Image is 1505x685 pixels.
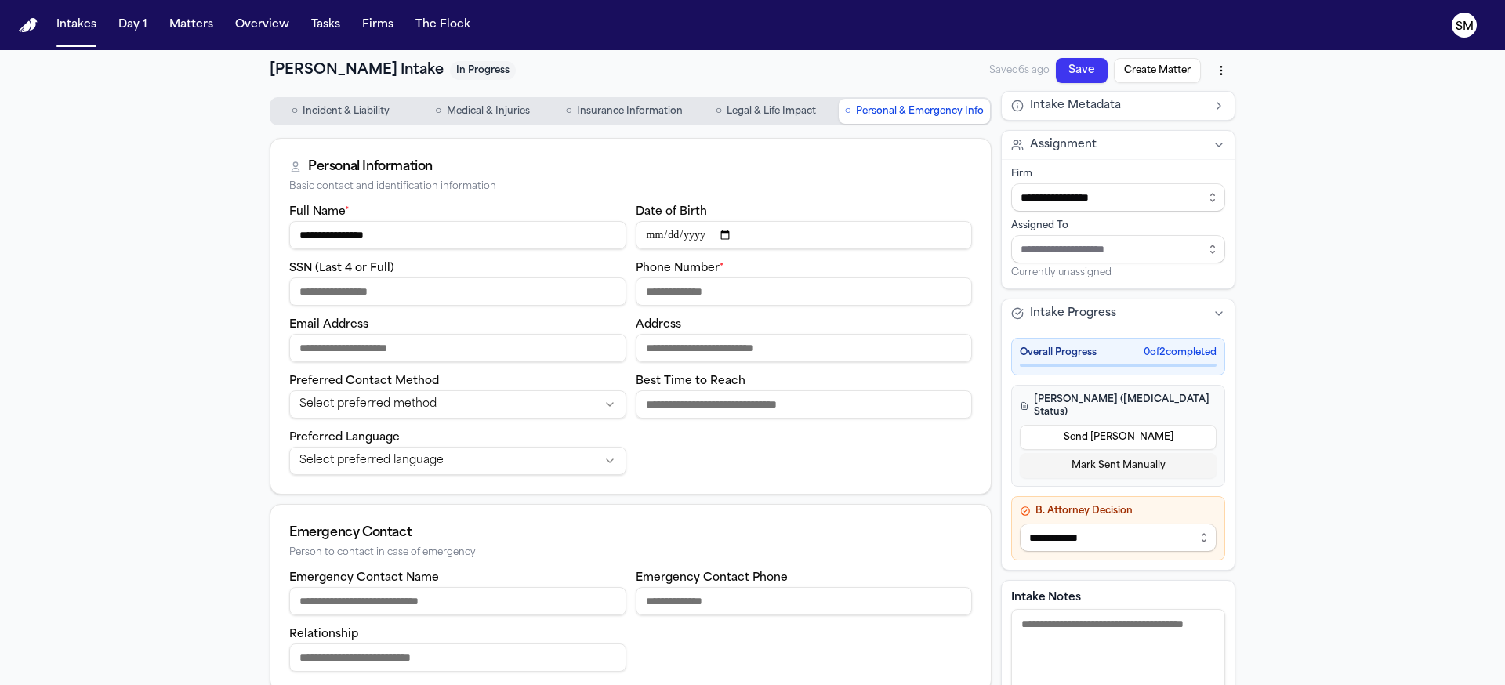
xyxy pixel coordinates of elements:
span: Incident & Liability [303,105,390,118]
span: ○ [435,103,441,119]
button: Intake Progress [1002,299,1235,328]
button: The Flock [409,11,477,39]
button: Send [PERSON_NAME] [1020,425,1217,450]
button: Mark Sent Manually [1020,453,1217,478]
label: Relationship [289,629,358,640]
div: Emergency Contact [289,524,972,542]
button: Go to Medical & Injuries [413,99,552,124]
span: Currently unassigned [1011,266,1112,279]
h1: [PERSON_NAME] Intake [270,60,444,82]
span: Assignment [1030,137,1097,153]
button: Go to Personal & Emergency Info [839,99,990,124]
span: Overall Progress [1020,346,1097,359]
label: Phone Number [636,263,724,274]
h4: B. Attorney Decision [1020,505,1217,517]
span: 0 of 2 completed [1144,346,1217,359]
input: Assign to staff member [1011,235,1225,263]
span: ○ [716,103,722,119]
span: Intake Metadata [1030,98,1121,114]
input: Best time to reach [636,390,973,419]
label: Emergency Contact Name [289,572,439,584]
div: Personal Information [308,158,433,176]
button: Intakes [50,11,103,39]
button: Firms [356,11,400,39]
a: Home [19,18,38,33]
input: Phone number [636,277,973,306]
input: Email address [289,334,626,362]
label: Full Name [289,206,350,218]
label: Best Time to Reach [636,375,745,387]
button: Assignment [1002,131,1235,159]
button: Matters [163,11,219,39]
label: Preferred Language [289,432,400,444]
span: Legal & Life Impact [727,105,816,118]
button: Go to Incident & Liability [271,99,410,124]
div: Firm [1011,168,1225,180]
span: Intake Progress [1030,306,1116,321]
label: Address [636,319,681,331]
label: Preferred Contact Method [289,375,439,387]
label: SSN (Last 4 or Full) [289,263,394,274]
label: Emergency Contact Phone [636,572,788,584]
input: Emergency contact phone [636,587,973,615]
div: Person to contact in case of emergency [289,547,972,559]
span: Insurance Information [577,105,683,118]
label: Email Address [289,319,368,331]
button: Intake Metadata [1002,92,1235,120]
div: Assigned To [1011,219,1225,232]
span: Saved 6s ago [989,64,1050,77]
label: Date of Birth [636,206,707,218]
input: Full name [289,221,626,249]
button: Go to Legal & Life Impact [697,99,836,124]
button: Tasks [305,11,346,39]
span: Personal & Emergency Info [856,105,984,118]
button: More actions [1207,56,1235,85]
button: Go to Insurance Information [555,99,694,124]
h4: [PERSON_NAME] ([MEDICAL_DATA] Status) [1020,393,1217,419]
span: ○ [845,103,851,119]
span: Medical & Injuries [447,105,530,118]
input: Date of birth [636,221,973,249]
button: Save [1056,58,1108,83]
input: SSN [289,277,626,306]
span: In Progress [450,61,516,80]
div: Basic contact and identification information [289,181,972,193]
label: Intake Notes [1011,590,1225,606]
input: Address [636,334,973,362]
button: Create Matter [1114,58,1201,83]
span: ○ [292,103,298,119]
button: Day 1 [112,11,154,39]
input: Emergency contact name [289,587,626,615]
button: Overview [229,11,296,39]
input: Select firm [1011,183,1225,212]
img: Finch Logo [19,18,38,33]
span: ○ [565,103,571,119]
input: Emergency contact relationship [289,643,626,672]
